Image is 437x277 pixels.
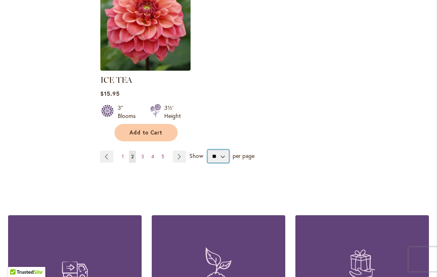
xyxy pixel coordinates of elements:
[151,153,154,159] span: 4
[6,248,29,271] iframe: Launch Accessibility Center
[233,152,255,159] span: per page
[100,75,132,85] a: ICE TEA
[115,124,178,141] button: Add to Cart
[139,151,146,163] a: 3
[100,90,120,97] span: $15.95
[189,152,203,159] span: Show
[131,153,134,159] span: 2
[120,151,126,163] a: 1
[100,65,191,72] a: ICE TEA
[164,104,181,120] div: 3½' Height
[161,153,164,159] span: 5
[159,151,166,163] a: 5
[149,151,156,163] a: 4
[141,153,144,159] span: 3
[129,129,163,136] span: Add to Cart
[122,153,124,159] span: 1
[118,104,140,120] div: 3" Blooms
